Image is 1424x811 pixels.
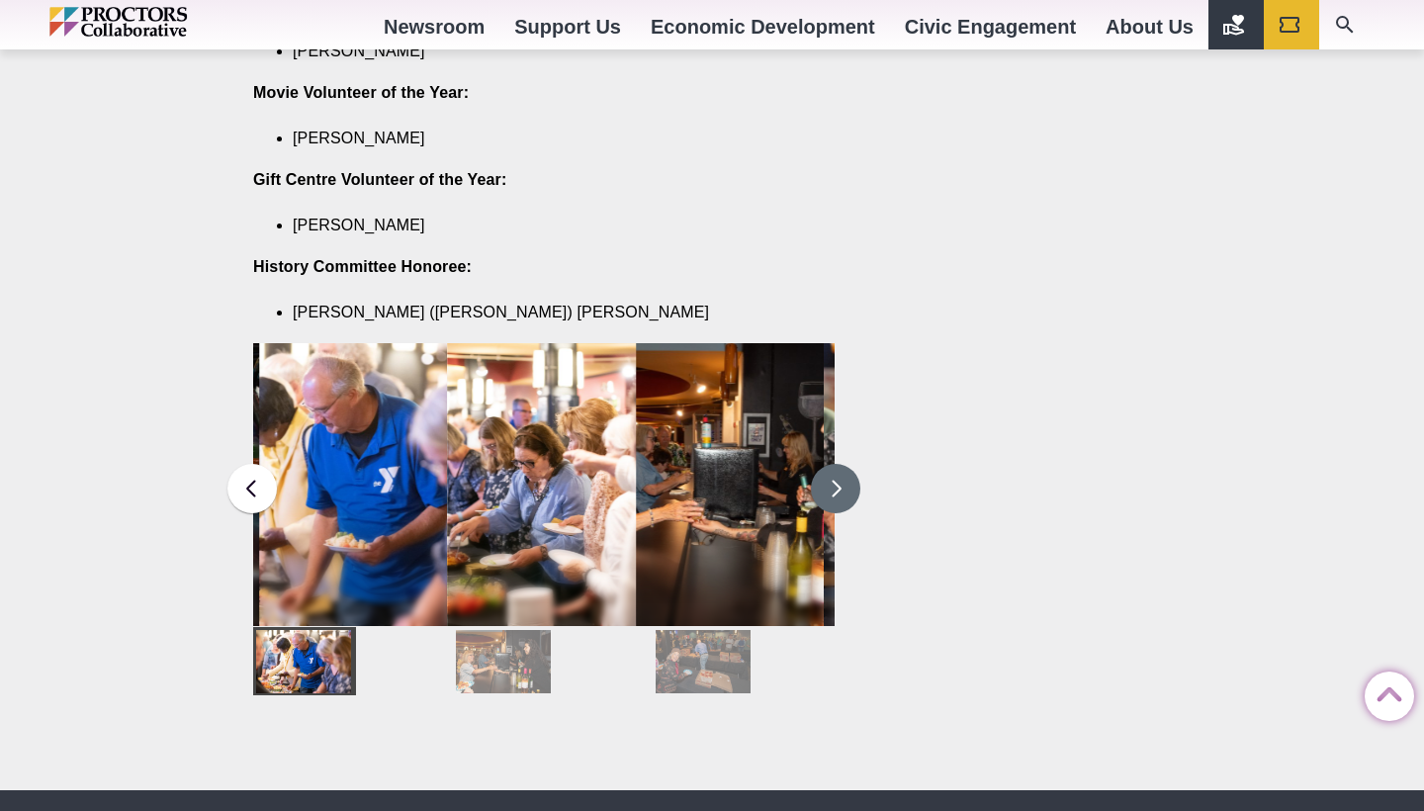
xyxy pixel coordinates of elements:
[293,128,805,149] li: [PERSON_NAME]
[49,7,272,37] img: Proctors logo
[227,464,277,513] button: Previous slide
[1365,673,1404,712] a: Back to Top
[293,302,805,323] li: [PERSON_NAME] ([PERSON_NAME]) [PERSON_NAME]
[253,258,472,275] strong: History Committee Honoree:
[811,464,860,513] button: Next slide
[253,171,506,188] strong: Gift Centre Volunteer of the Year:
[293,41,805,62] li: [PERSON_NAME]
[293,215,805,236] li: [PERSON_NAME]
[253,84,469,101] strong: Movie Volunteer of the Year:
